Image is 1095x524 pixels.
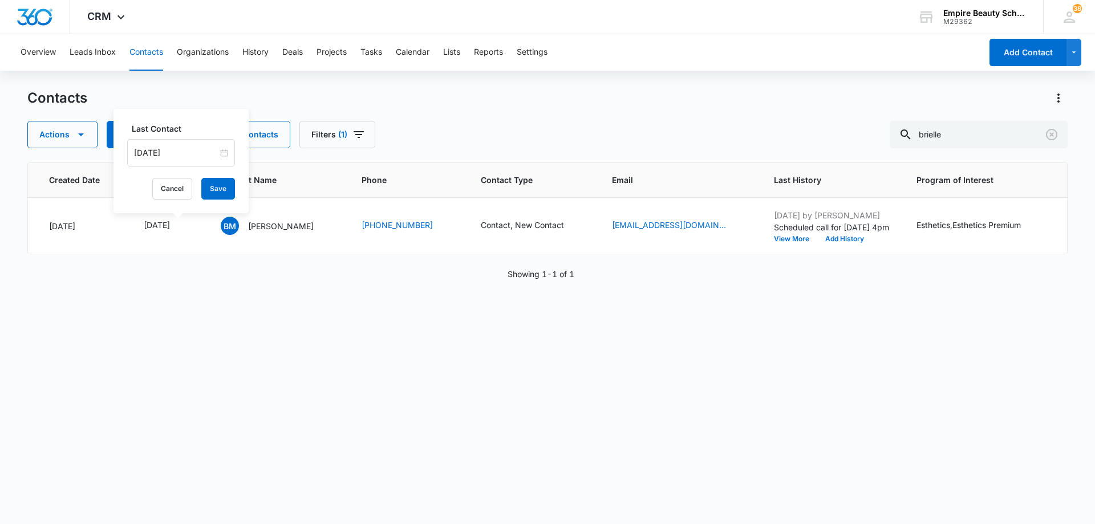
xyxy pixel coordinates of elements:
a: [EMAIL_ADDRESS][DOMAIN_NAME] [612,219,726,231]
div: account name [943,9,1027,18]
span: 38 [1073,4,1082,13]
button: Filters [299,121,375,148]
button: Actions [1049,89,1068,107]
button: Add History [817,235,872,242]
button: Clear [1043,125,1061,144]
button: Calendar [396,34,429,71]
span: CRM [87,10,111,22]
a: [PHONE_NUMBER] [362,219,433,231]
div: [DATE] [144,219,170,231]
button: Lists [443,34,460,71]
button: Actions [27,121,98,148]
button: Overview [21,34,56,71]
button: Reports [474,34,503,71]
button: Projects [317,34,347,71]
input: Sep 4, 2025 [134,147,218,159]
button: Cancel [152,178,192,200]
button: Add Contact [107,121,177,148]
input: Search Contacts [890,121,1068,148]
button: Save [201,178,235,200]
button: Settings [517,34,547,71]
div: Email - madaffaribrielle@gmail.com - Select to Edit Field [612,219,747,233]
h1: Contacts [27,90,87,107]
span: BM [221,217,239,235]
span: Created Date [49,174,100,186]
div: Program of Interest - Esthetics,Esthetics Premium - Select to Edit Field [916,219,1041,233]
p: [PERSON_NAME] [248,220,314,232]
div: account id [943,18,1027,26]
button: Contacts [129,34,163,71]
p: Showing 1-1 of 1 [508,268,574,280]
div: notifications count [1073,4,1082,13]
button: View More [774,235,817,242]
button: Leads Inbox [70,34,116,71]
p: Scheduled call for [DATE] 4pm [774,221,889,233]
div: Contact, New Contact [481,219,564,231]
span: Last History [774,174,873,186]
span: Phone [362,174,437,186]
span: Email [612,174,730,186]
div: Esthetics,Esthetics Premium [916,219,1021,231]
span: Contact Type [481,174,568,186]
p: [DATE] by [PERSON_NAME] [774,209,889,221]
label: Last Contact [132,123,240,135]
div: Contact Name - Brielle MADAFFARI - Select to Edit Field [221,217,334,235]
button: Deals [282,34,303,71]
div: Last Contact - 1756944000 - Select to Edit Field [144,219,190,233]
button: Organizations [177,34,229,71]
div: Contact Type - Contact, New Contact - Select to Edit Field [481,219,585,233]
span: (1) [338,131,347,139]
button: Add Contact [989,39,1066,66]
span: Contact Name [221,174,318,186]
button: History [242,34,269,71]
div: Phone - (508) 287-9664 - Select to Edit Field [362,219,453,233]
div: [DATE] [49,220,116,232]
button: Tasks [360,34,382,71]
span: Program of Interest [916,174,1041,186]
